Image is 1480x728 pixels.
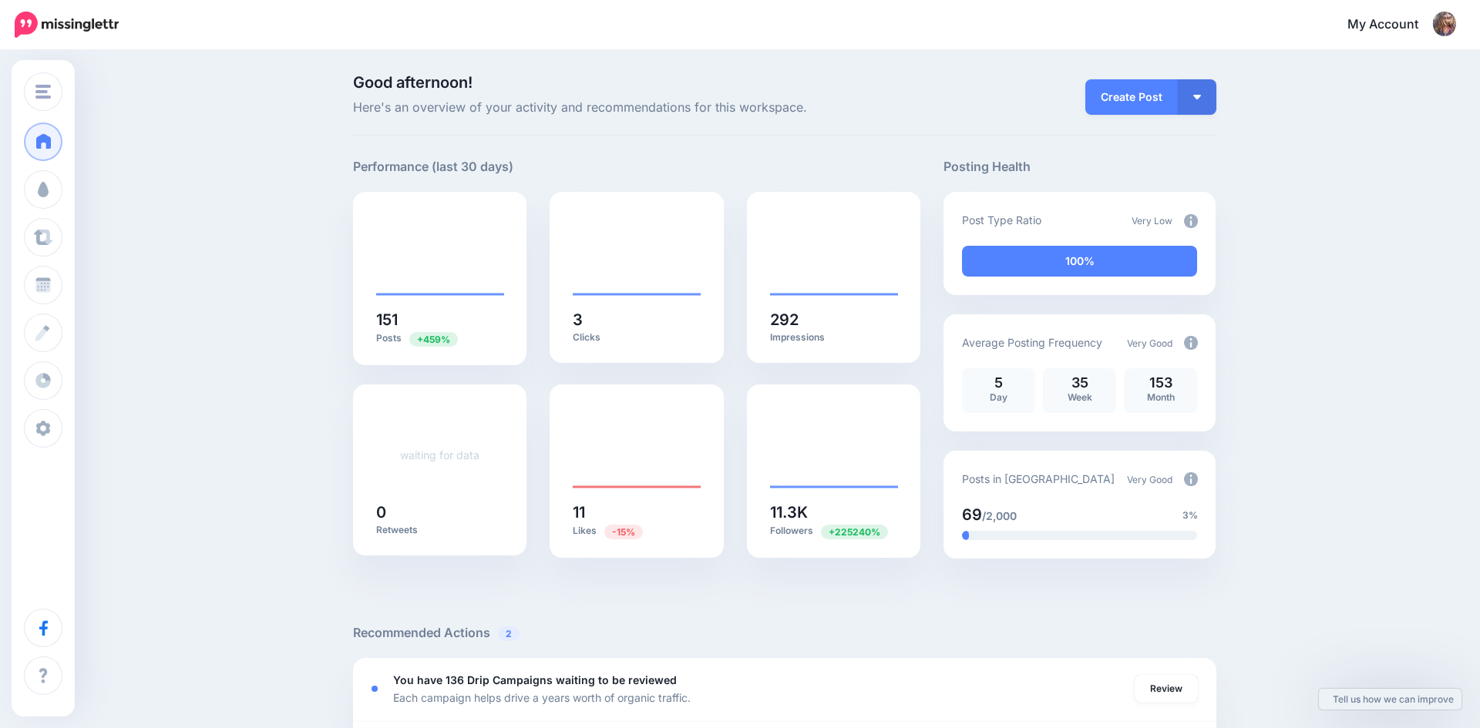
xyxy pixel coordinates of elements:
span: Very Good [1127,474,1172,485]
span: /2,000 [982,509,1017,522]
img: info-circle-grey.png [1184,336,1198,350]
p: Followers [770,524,898,538]
p: Posts in [GEOGRAPHIC_DATA] [962,470,1115,488]
img: arrow-down-white.png [1193,95,1201,99]
h5: 11 [573,505,701,520]
h5: 292 [770,312,898,327]
a: My Account [1332,6,1457,44]
h5: 151 [376,312,504,327]
div: 3% of your posts in the last 30 days have been from Drip Campaigns [962,531,969,540]
span: 2 [498,626,520,641]
span: Previous period: 27 [409,332,458,347]
h5: Performance (last 30 days) [353,157,513,176]
p: 35 [1051,376,1108,390]
b: You have 136 Drip Campaigns waiting to be reviewed [393,673,677,686]
span: Week [1068,391,1092,403]
a: Create Post [1085,79,1178,115]
p: Impressions [770,331,898,344]
h5: Recommended Actions [353,623,1216,642]
a: Review [1135,675,1198,703]
img: info-circle-grey.png [1184,214,1198,228]
div: <div class='status-dot small red margin-right'></div>Error [372,686,378,692]
h5: Posting Health [943,157,1216,176]
span: Previous period: 5 [821,525,888,539]
img: menu.png [35,85,51,99]
a: waiting for data [400,448,479,461]
p: Clicks [573,331,701,344]
span: Very Good [1127,337,1172,349]
span: Good afternoon! [353,73,473,92]
p: Posts [376,331,504,346]
span: Very Low [1132,215,1172,226]
h5: 11.3K [770,505,898,520]
img: info-circle-grey.png [1184,472,1198,486]
span: Previous period: 13 [604,525,643,539]
p: 153 [1132,376,1189,390]
p: Likes [573,524,701,538]
p: 5 [970,376,1028,390]
span: Month [1147,391,1175,403]
a: Tell us how we can improve [1319,689,1461,710]
span: 69 [962,505,982,524]
p: Average Posting Frequency [962,334,1102,351]
h5: 3 [573,312,701,327]
p: Post Type Ratio [962,211,1041,229]
h5: 0 [376,505,504,520]
p: Retweets [376,524,504,536]
p: Each campaign helps drive a years worth of organic traffic. [393,689,691,706]
span: Here's an overview of your activity and recommendations for this workspace. [353,98,921,118]
span: 3% [1182,508,1198,523]
img: Missinglettr [15,12,119,38]
div: 100% of your posts in the last 30 days have been from Drip Campaigns [962,246,1197,277]
span: Day [990,391,1007,403]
